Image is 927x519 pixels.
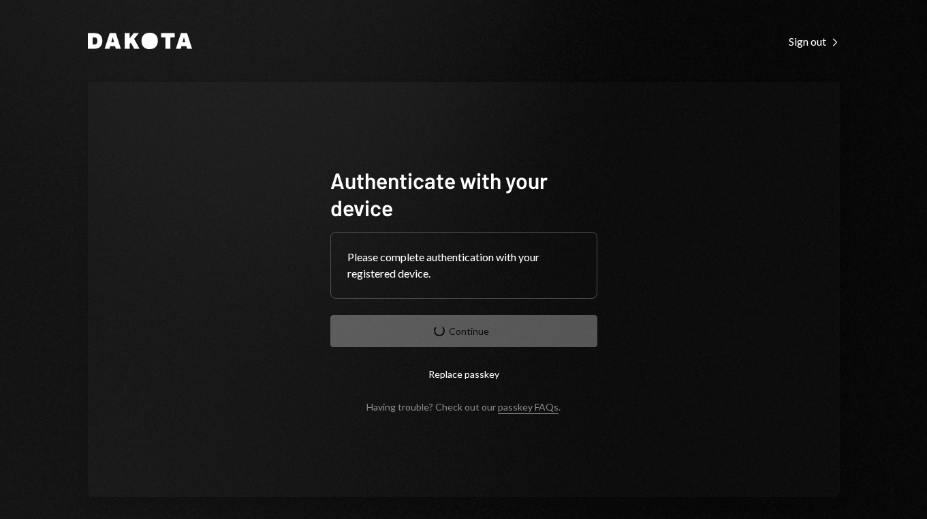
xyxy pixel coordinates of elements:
[366,401,561,413] div: Having trouble? Check out our .
[330,358,597,390] button: Replace passkey
[498,401,559,414] a: passkey FAQs
[347,249,580,282] div: Please complete authentication with your registered device.
[789,33,840,48] a: Sign out
[789,35,840,48] div: Sign out
[330,166,597,221] h1: Authenticate with your device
